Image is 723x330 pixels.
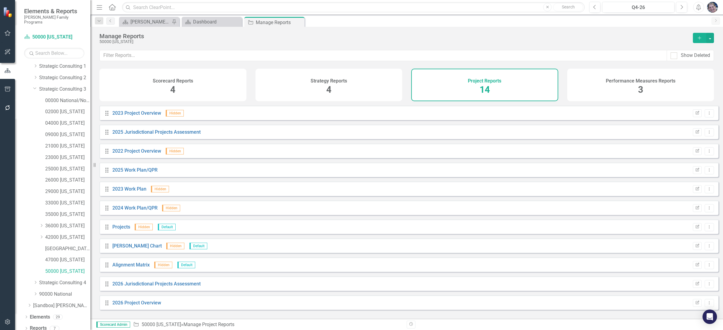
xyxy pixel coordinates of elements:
[602,2,674,13] button: Q4-26
[45,154,90,161] a: 23000 [US_STATE]
[112,186,146,192] a: 2023 Work Plan
[311,78,347,84] h4: Strategy Reports
[130,18,170,26] div: [PERSON_NAME] Overview
[122,2,585,13] input: Search ClearPoint...
[189,243,207,249] span: Default
[480,84,490,95] span: 14
[45,120,90,127] a: 04000 [US_STATE]
[562,5,575,9] span: Search
[45,97,90,104] a: 00000 National/No Jurisdiction (SC3)
[707,2,718,13] img: Diane Gillian
[553,3,583,11] button: Search
[151,186,169,192] span: Hidden
[45,200,90,207] a: 33000 [US_STATE]
[326,84,331,95] span: 4
[45,188,90,195] a: 29000 [US_STATE]
[177,262,195,268] span: Default
[45,131,90,138] a: 09000 [US_STATE]
[703,310,717,324] div: Open Intercom Messenger
[45,245,90,252] a: [GEOGRAPHIC_DATA][US_STATE]
[112,148,161,154] a: 2022 Project Overview
[45,166,90,173] a: 25000 [US_STATE]
[135,224,153,230] span: Hidden
[24,48,84,58] input: Search Below...
[112,167,158,173] a: 2025 Work Plan/QPR
[45,257,90,263] a: 47000 [US_STATE]
[3,7,14,17] img: ClearPoint Strategy
[99,33,687,39] div: Manage Reports
[120,18,170,26] a: [PERSON_NAME] Overview
[24,15,84,25] small: [PERSON_NAME] Family Programs
[112,243,162,249] a: [PERSON_NAME] Chart
[153,78,193,84] h4: Scorecard Reports
[158,224,176,230] span: Default
[133,321,402,328] div: » Manage Project Reports
[30,314,50,321] a: Elements
[112,205,158,211] a: 2024 Work Plan/QPR
[681,52,710,59] div: Show Deleted
[24,8,84,15] span: Elements & Reports
[112,300,161,306] a: 2026 Project Overview
[162,205,180,211] span: Hidden
[24,34,84,41] a: 50000 [US_STATE]
[193,18,240,26] div: Dashboard
[45,268,90,275] a: 50000 [US_STATE]
[96,322,130,328] span: Scorecard Admin
[45,223,90,229] a: 36000 [US_STATE]
[39,291,90,298] a: 90000 National
[154,262,172,268] span: Hidden
[53,314,63,319] div: 29
[39,279,90,286] a: Strategic Consulting 4
[112,281,201,287] a: 2026 Jurisdictional Projects Assessment
[45,177,90,184] a: 26000 [US_STATE]
[99,39,687,44] div: 50000 [US_STATE]
[112,224,130,230] a: Projects
[99,50,667,61] input: Filter Reports...
[33,302,90,309] a: [Sandbox] [PERSON_NAME] Family Programs
[166,110,184,117] span: Hidden
[604,4,672,11] div: Q4-26
[166,243,184,249] span: Hidden
[112,129,201,135] a: 2025 Jurisdictional Projects Assessment
[45,108,90,115] a: 02000 [US_STATE]
[39,63,90,70] a: Strategic Consulting 1
[39,74,90,81] a: Strategic Consulting 2
[112,110,161,116] a: 2023 Project Overview
[256,19,303,26] div: Manage Reports
[166,148,184,154] span: Hidden
[112,262,150,268] a: Alignment Matrix
[39,86,90,93] a: Strategic Consulting 3
[45,211,90,218] a: 35000 [US_STATE]
[142,322,181,327] a: 50000 [US_STATE]
[183,18,240,26] a: Dashboard
[45,234,90,241] a: 42000 [US_STATE]
[170,84,175,95] span: 4
[468,78,501,84] h4: Project Reports
[606,78,675,84] h4: Performance Measures Reports
[638,84,643,95] span: 3
[45,143,90,150] a: 21000 [US_STATE]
